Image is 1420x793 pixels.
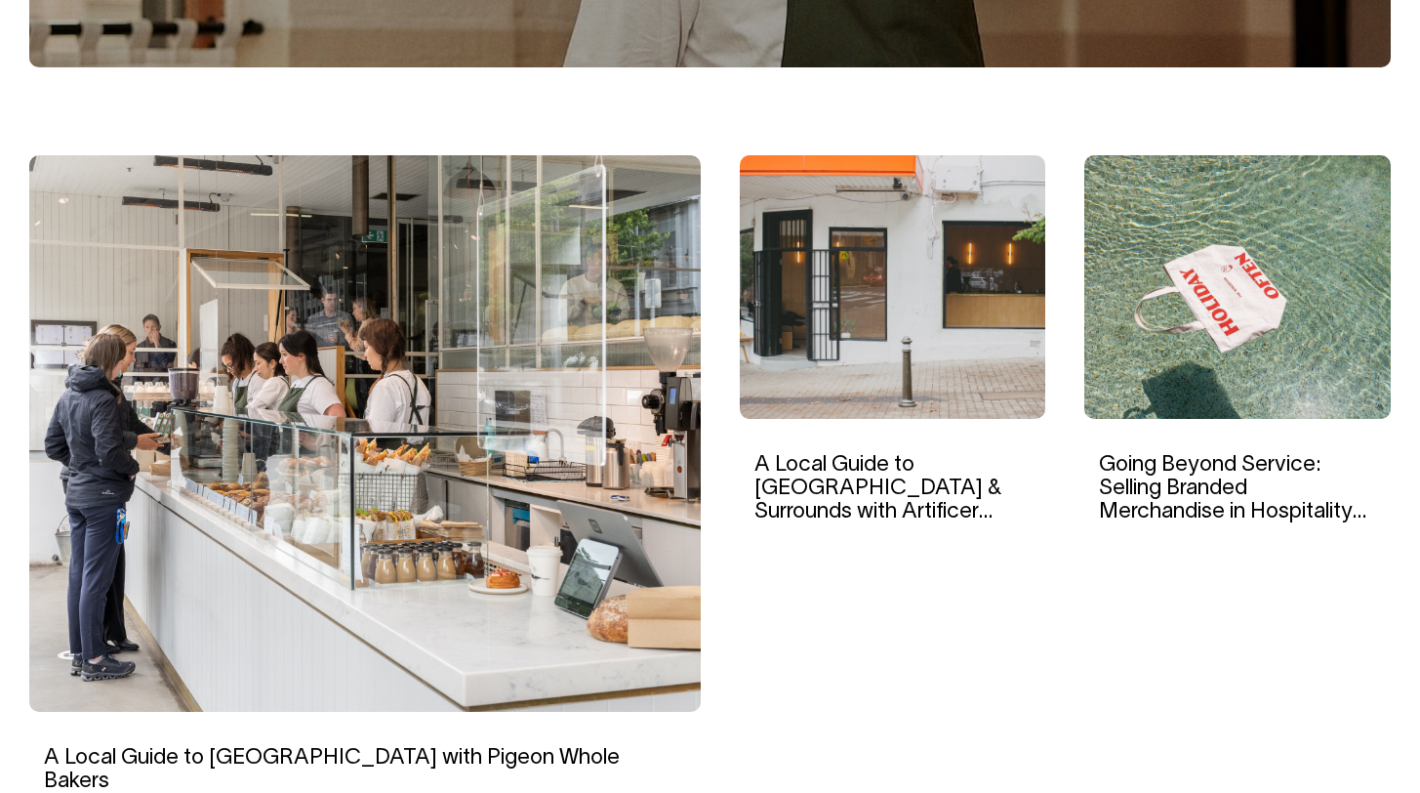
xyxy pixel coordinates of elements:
img: Going Beyond Service: Selling Branded Merchandise in Hospitality (With Examples) [1084,155,1391,419]
a: A Local Guide to [GEOGRAPHIC_DATA] & Surrounds with Artificer Coffee [754,455,1001,546]
img: A Local Guide to Hobart with Pigeon Whole Bakers [29,155,701,712]
img: A Local Guide to Surry Hills & Surrounds with Artificer Coffee [740,155,1046,419]
a: A Local Guide to [GEOGRAPHIC_DATA] with Pigeon Whole Bakers [44,748,620,791]
a: Going Beyond Service: Selling Branded Merchandise in Hospitality (With Examples) [1099,455,1366,546]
